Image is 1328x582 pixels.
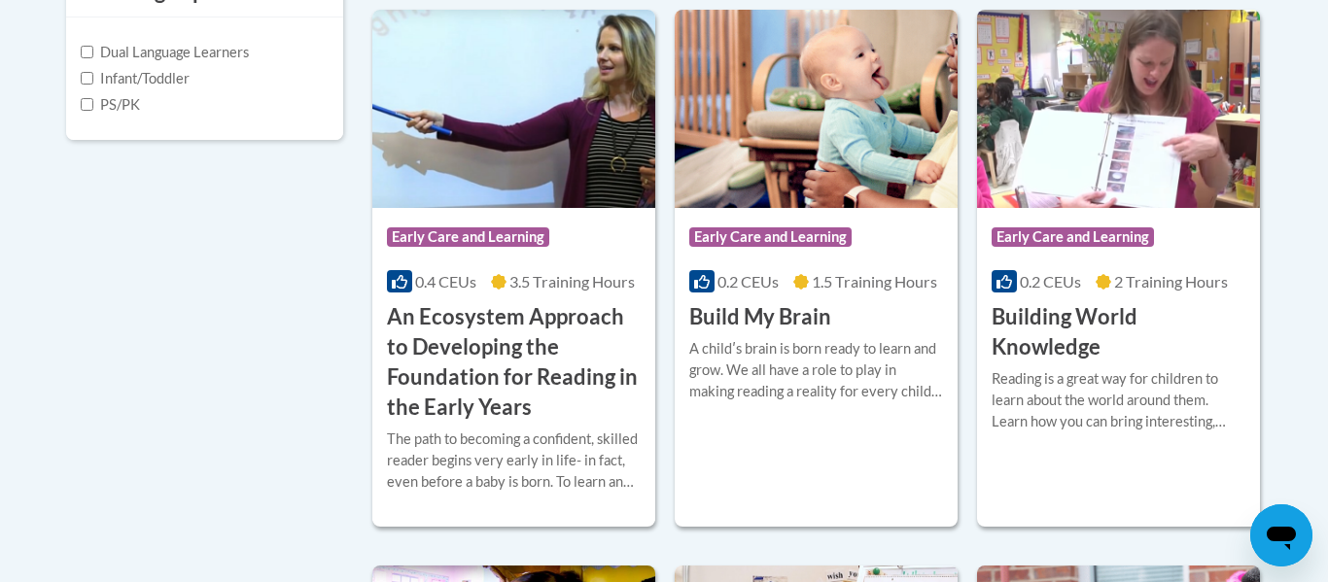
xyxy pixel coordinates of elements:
h3: An Ecosystem Approach to Developing the Foundation for Reading in the Early Years [387,302,641,422]
img: Course Logo [372,10,655,208]
span: 0.2 CEUs [1020,272,1081,291]
a: Course LogoEarly Care and Learning0.2 CEUs2 Training Hours Building World KnowledgeReading is a g... [977,10,1260,527]
iframe: Button to launch messaging window [1250,504,1312,566]
div: A childʹs brain is born ready to learn and grow. We all have a role to play in making reading a r... [689,338,943,402]
img: Course Logo [977,10,1260,208]
label: Infant/Toddler [81,68,190,89]
div: The path to becoming a confident, skilled reader begins very early in life- in fact, even before ... [387,428,641,493]
input: Checkbox for Options [81,98,93,111]
h3: Building World Knowledge [992,302,1245,362]
img: Course Logo [675,10,958,208]
span: 3.5 Training Hours [509,272,635,291]
span: 1.5 Training Hours [812,272,937,291]
span: Early Care and Learning [992,227,1154,247]
div: Reading is a great way for children to learn about the world around them. Learn how you can bring... [992,368,1245,432]
span: Early Care and Learning [689,227,852,247]
label: PS/PK [81,94,140,116]
input: Checkbox for Options [81,72,93,85]
input: Checkbox for Options [81,46,93,58]
a: Course LogoEarly Care and Learning0.4 CEUs3.5 Training Hours An Ecosystem Approach to Developing ... [372,10,655,527]
span: Early Care and Learning [387,227,549,247]
label: Dual Language Learners [81,42,249,63]
a: Course LogoEarly Care and Learning0.2 CEUs1.5 Training Hours Build My BrainA childʹs brain is bor... [675,10,958,527]
h3: Build My Brain [689,302,831,332]
span: 0.2 CEUs [717,272,779,291]
span: 2 Training Hours [1114,272,1228,291]
span: 0.4 CEUs [415,272,476,291]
